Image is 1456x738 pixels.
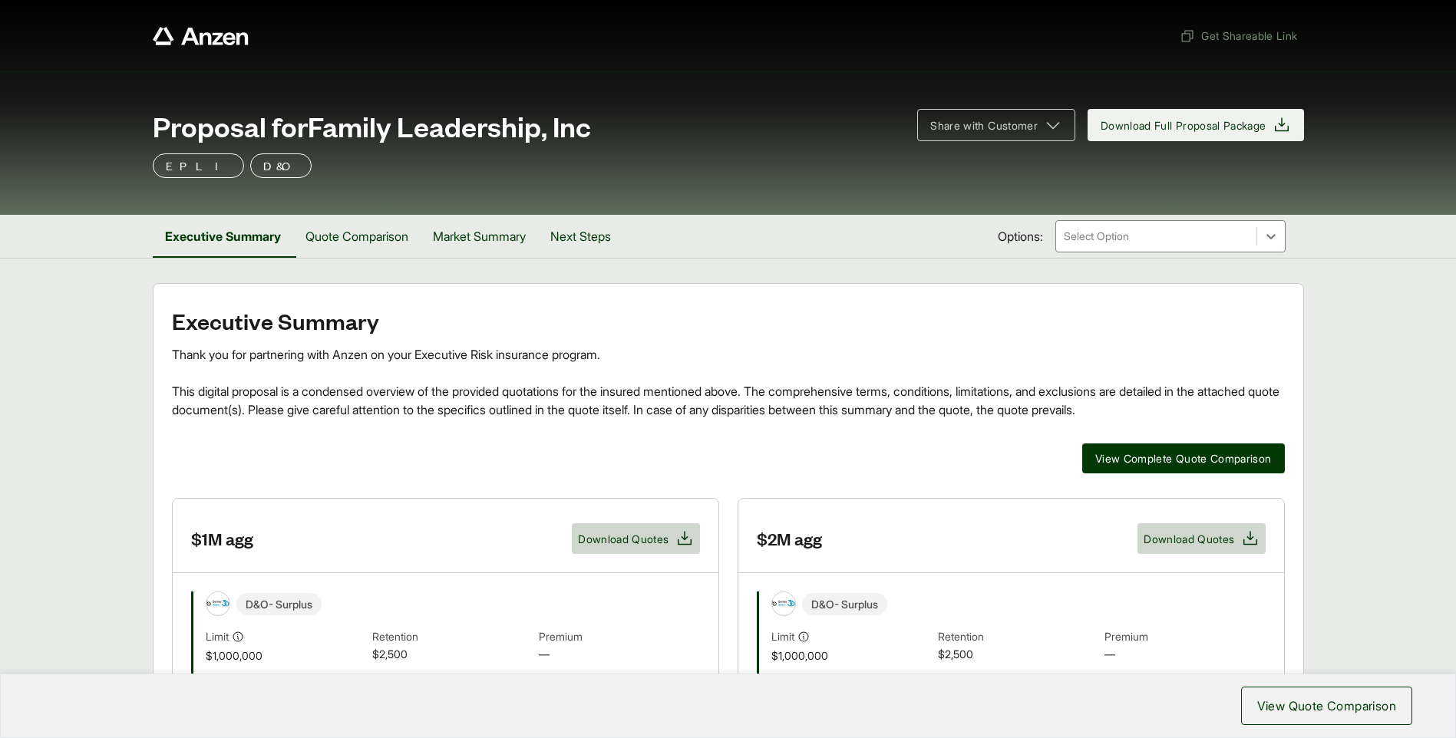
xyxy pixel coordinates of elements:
button: Market Summary [421,215,538,258]
span: Share with Customer [930,117,1038,133]
span: $2,500 [372,646,533,664]
button: Quote Comparison [293,215,421,258]
button: View Quote Comparison [1241,687,1412,725]
span: Retention [938,628,1098,646]
button: Executive Summary [153,215,293,258]
span: Download Full Proposal Package [1101,117,1266,133]
span: $1,000,000 [206,647,366,664]
span: View Complete Quote Comparison [1095,450,1272,466]
span: $2,500 [938,646,1098,664]
button: Share with Customer [917,109,1075,141]
span: View Quote Comparison [1257,697,1396,715]
h3: $1M agg [191,527,253,550]
span: — [539,646,699,664]
img: Berkley Select [206,592,229,615]
span: D&O - Surplus [236,593,322,615]
p: D&O [263,156,299,175]
span: Premium [539,628,699,646]
span: Proposal for Family Leadership, Inc [153,110,591,141]
div: Thank you for partnering with Anzen on your Executive Risk insurance program. This digital propos... [172,345,1285,419]
button: Next Steps [538,215,623,258]
a: Anzen website [153,27,249,45]
span: Download Quotes [1144,531,1234,547]
span: Limit [771,628,794,644]
span: D&O - Surplus [802,593,887,615]
span: — [1104,646,1265,664]
button: Get Shareable Link [1174,21,1303,50]
span: $1,000,000 [771,647,932,664]
button: Download Quotes [572,523,699,554]
span: Limit [206,628,229,644]
h2: Executive Summary [172,308,1285,333]
span: Premium [1104,628,1265,646]
img: Berkley Select [772,592,795,615]
span: Download Quotes [578,531,669,547]
button: Download Quotes [1137,523,1265,554]
h3: $2M agg [757,527,822,550]
span: Get Shareable Link [1180,28,1297,44]
p: EPLI [166,156,231,175]
button: View Complete Quote Comparison [1082,443,1285,473]
span: Retention [372,628,533,646]
button: Download Full Proposal Package [1088,109,1304,141]
span: Options: [998,227,1043,245]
